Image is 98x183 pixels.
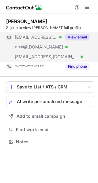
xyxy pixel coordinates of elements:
[17,99,82,104] span: AI write personalized message
[6,111,94,122] button: Add to email campaign
[6,96,94,107] button: AI write personalized message
[6,18,47,24] div: [PERSON_NAME]
[15,44,63,50] span: ***@[DOMAIN_NAME]
[6,4,43,11] img: ContactOut v5.3.10
[16,139,92,145] span: Notes
[6,125,94,134] button: Find work email
[6,138,94,146] button: Notes
[15,34,57,40] span: [EMAIL_ADDRESS][DOMAIN_NAME]
[6,81,94,92] button: save-profile-one-click
[16,127,92,132] span: Find work email
[65,63,89,70] button: Reveal Button
[65,34,89,40] button: Reveal Button
[15,54,78,59] span: [EMAIL_ADDRESS][DOMAIN_NAME]
[17,114,65,119] span: Add to email campaign
[17,84,84,89] div: Save to List / ATS / CRM
[6,25,94,30] div: Sign in to view [PERSON_NAME]’ full profile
